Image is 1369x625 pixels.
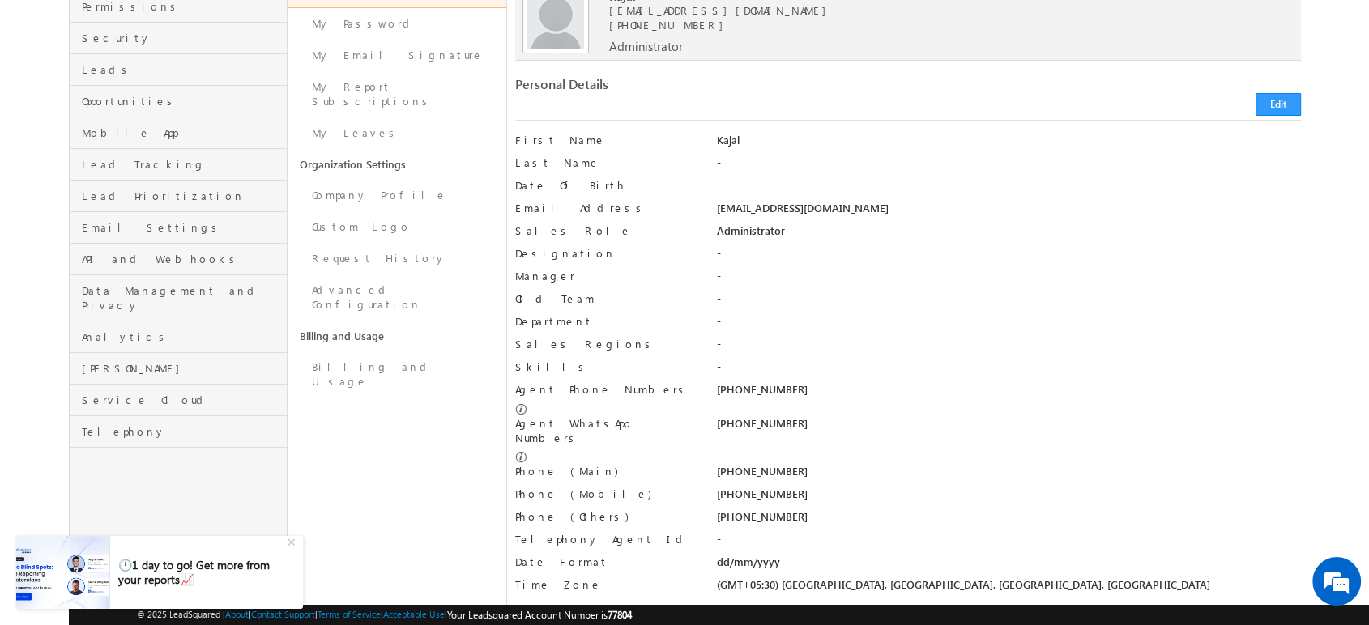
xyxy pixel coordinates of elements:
span: Mobile App [82,125,284,140]
a: Contact Support [251,609,315,619]
span: Security [82,31,284,45]
span: [PERSON_NAME] [82,361,284,376]
a: Terms of Service [318,609,381,619]
a: Company Profile [288,180,506,211]
div: [PHONE_NUMBER] [716,416,1300,439]
a: Email Settings [70,212,288,244]
span: Administrator [609,39,683,53]
span: API and Webhooks [82,252,284,266]
span: Opportunities [82,94,284,108]
a: Service Cloud [70,385,288,416]
a: Organization Settings [288,149,506,180]
label: Sales Role [515,223,697,238]
label: Last Name [515,155,697,170]
label: Phone (Mobile) [515,487,651,501]
div: [PHONE_NUMBER] [716,509,1300,532]
label: Agent Phone Numbers [515,382,689,397]
label: Manager [515,269,697,283]
div: (GMT+05:30) [GEOGRAPHIC_DATA], [GEOGRAPHIC_DATA], [GEOGRAPHIC_DATA], [GEOGRAPHIC_DATA] [716,577,1300,600]
label: Telephony Agent Id [515,532,697,546]
img: pictures [16,536,109,609]
label: Phone (Main) [515,464,697,478]
label: Sales Regions [515,337,697,351]
span: 77804 [608,609,632,621]
label: Skills [515,359,697,374]
div: [EMAIL_ADDRESS][DOMAIN_NAME] [716,201,1300,223]
div: - [716,269,1300,291]
a: My Email Signature [288,40,506,71]
span: Service Cloud [82,393,284,407]
label: First Name [515,133,697,147]
div: Personal Details [515,77,898,100]
a: API and Webhooks [70,244,288,275]
a: Acceptable Use [383,609,445,619]
div: [PHONE_NUMBER] [716,464,1300,487]
a: Custom Logo [288,211,506,243]
a: Billing and Usage [288,321,506,351]
span: © 2025 LeadSquared | | | | | [137,607,632,623]
div: [PHONE_NUMBER] [716,382,1300,405]
div: Chat with us now [84,85,272,106]
label: Date Of Birth [515,178,697,193]
div: dd/mm/yyyy [716,555,1300,577]
div: - [716,359,1300,382]
label: Time Zone [515,577,697,592]
a: Request History [288,243,506,274]
img: d_60004797649_company_0_60004797649 [28,85,68,106]
textarea: Type your message and hit 'Enter' [21,150,296,485]
span: [EMAIL_ADDRESS][DOMAIN_NAME] [609,3,1238,18]
label: Date Format [515,555,697,569]
button: Edit [1256,93,1301,116]
div: - [716,246,1300,269]
span: [PHONE_NUMBER] [609,18,731,32]
div: - [716,314,1300,337]
a: Advanced Configuration [288,274,506,321]
a: Leads [70,54,288,86]
a: Opportunities [70,86,288,117]
div: - [716,155,1300,178]
a: [PERSON_NAME] [70,353,288,385]
a: Lead Prioritization [70,181,288,212]
a: About [225,609,249,619]
div: Administrator [716,223,1300,246]
label: Agent WhatsApp Numbers [515,416,697,445]
div: + [284,530,303,550]
a: Analytics [70,321,288,353]
div: Kajal [716,133,1300,155]
span: Leads [82,62,284,77]
span: Lead Tracking [82,157,284,172]
em: Start Chat [220,499,294,521]
span: Your Leadsquared Account Number is [447,609,632,621]
span: Email Settings [82,220,284,235]
a: My Leaves [288,117,506,149]
a: Billing and Usage [288,351,506,398]
label: Designation [515,246,697,261]
a: Mobile App [70,117,288,149]
a: Telephony [70,416,288,448]
span: Telephony [82,424,284,439]
div: 🕛1 day to go! Get more from your reports📈 [118,558,285,587]
label: Phone (Others) [515,509,697,524]
div: - [716,337,1300,359]
span: Data Management and Privacy [82,283,284,312]
div: - [716,532,1300,555]
div: Minimize live chat window [266,8,305,47]
div: - [716,291,1300,314]
a: Lead Tracking [70,149,288,181]
span: Analytics [82,330,284,344]
a: Security [70,23,288,54]
div: [PHONE_NUMBER] [716,487,1300,509]
label: Department [515,314,697,329]
a: My Report Subscriptions [288,71,506,117]
label: Email Address [515,201,697,215]
span: Lead Prioritization [82,189,284,203]
a: Data Management and Privacy [70,275,288,321]
a: My Password [288,8,506,40]
label: Old Team [515,291,697,306]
